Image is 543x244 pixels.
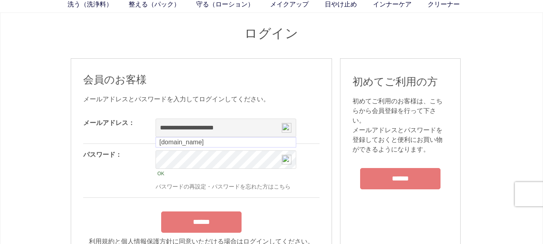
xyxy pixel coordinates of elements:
div: OK [156,169,296,178]
div: メールアドレスとパスワードを入力してログインしてください。 [83,94,320,104]
span: 初めてご利用の方 [352,76,438,88]
label: メールアドレス： [83,119,135,126]
span: 会員のお客様 [83,74,147,86]
img: npw-badge-icon-locked.svg [282,123,291,133]
a: パスワードの再設定・パスワードを忘れた方はこちら [156,183,291,190]
div: 初めてご利用のお客様は、こちらから会員登録を行って下さい。 メールアドレスとパスワードを登録しておくと便利にお買い物ができるようになります。 [352,96,448,154]
label: パスワード： [83,151,122,158]
div: [DOMAIN_NAME] [157,139,295,146]
h1: ログイン [71,25,473,42]
img: npw-badge-icon-locked.svg [282,155,291,164]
